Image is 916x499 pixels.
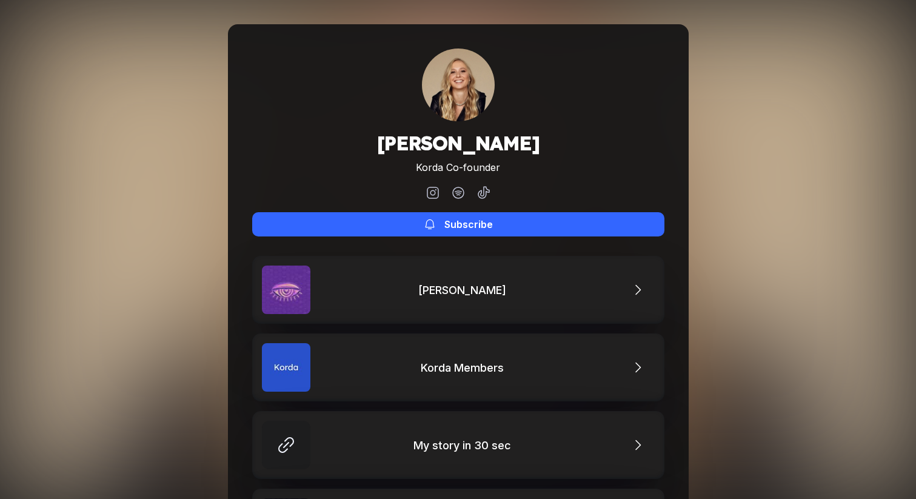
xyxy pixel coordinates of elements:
button: Subscribe [252,212,664,236]
a: My story in 30 sec [252,411,664,479]
a: Korda MembersKorda Members [252,333,664,401]
div: Korda Co-founder [376,161,540,173]
a: Hackney[PERSON_NAME] [252,256,664,324]
div: Korda Members [421,361,510,374]
img: Hackney [262,266,310,314]
div: Subscribe [444,218,493,230]
div: [PERSON_NAME] [418,284,512,296]
div: My story in 30 sec [413,439,517,452]
div: Alina Verbenchuk [422,49,495,121]
img: 160x160 [422,49,495,121]
h1: [PERSON_NAME] [376,131,540,155]
img: Korda Members [262,343,310,392]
